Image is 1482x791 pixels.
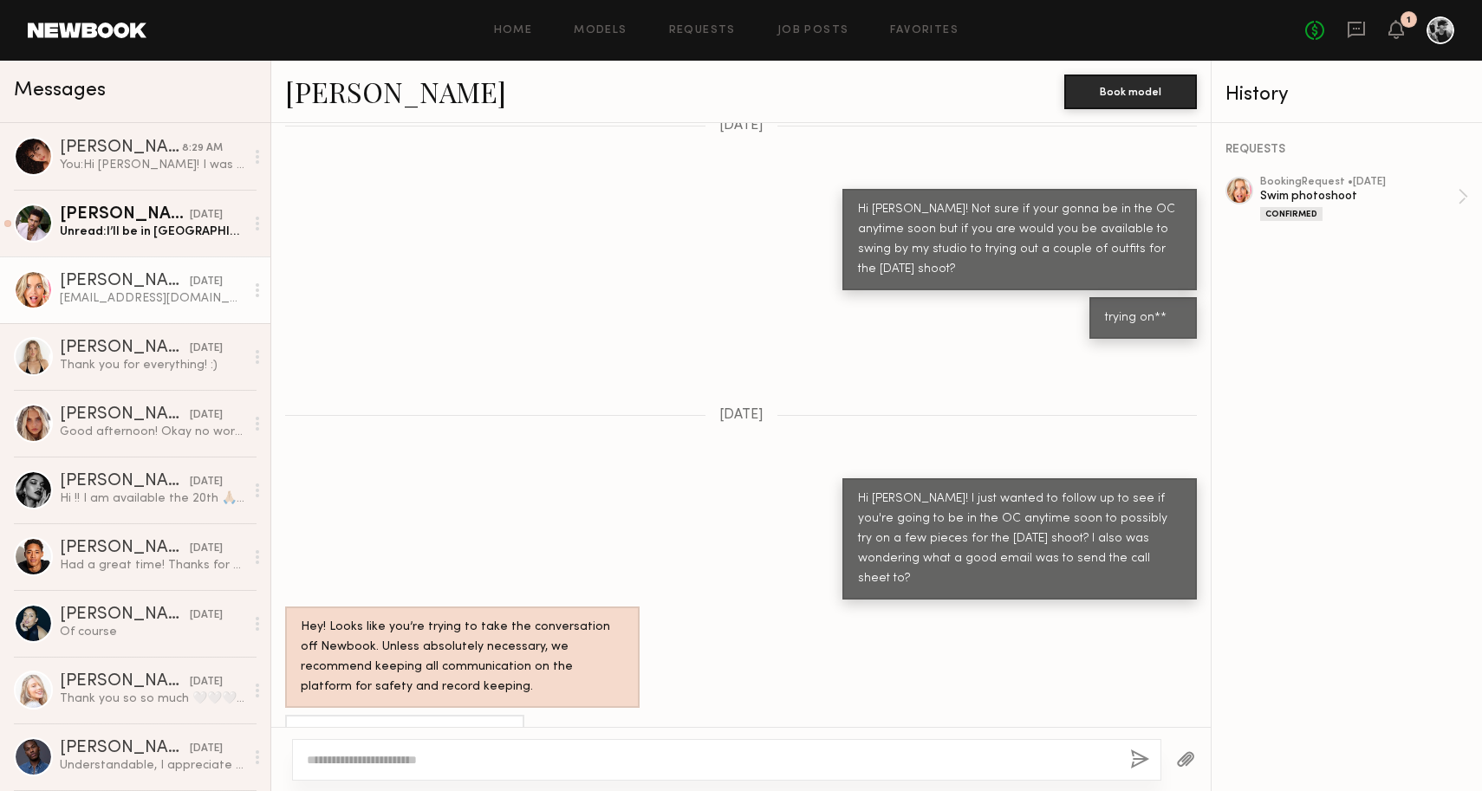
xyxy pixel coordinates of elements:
[14,81,106,100] span: Messages
[1260,188,1458,204] div: Swim photoshoot
[60,206,190,224] div: [PERSON_NAME]
[60,224,244,240] div: Unread: I’ll be in [GEOGRAPHIC_DATA] for a shoot 15-18th
[60,606,190,624] div: [PERSON_NAME]
[182,140,223,157] div: 8:29 AM
[60,340,190,357] div: [PERSON_NAME]
[60,557,244,574] div: Had a great time! Thanks for having me!
[60,473,190,490] div: [PERSON_NAME]
[1064,75,1197,109] button: Book model
[190,741,223,757] div: [DATE]
[60,157,244,173] div: You: Hi [PERSON_NAME]! I was wondering if you were available for a full day shoot on 9/12? It wou...
[60,691,244,707] div: Thank you so so much 🤍🤍🤍🙏🏼
[60,139,182,157] div: [PERSON_NAME]
[60,540,190,557] div: [PERSON_NAME]
[60,290,244,307] div: [EMAIL_ADDRESS][DOMAIN_NAME]
[1225,144,1468,156] div: REQUESTS
[1260,177,1468,221] a: bookingRequest •[DATE]Swim photoshootConfirmed
[1105,308,1181,328] div: trying on**
[669,25,736,36] a: Requests
[858,200,1181,280] div: Hi [PERSON_NAME]! Not sure if your gonna be in the OC anytime soon but if you are would you be av...
[494,25,533,36] a: Home
[858,490,1181,589] div: Hi [PERSON_NAME]! I just wanted to follow up to see if you're going to be in the OC anytime soon ...
[890,25,959,36] a: Favorites
[190,674,223,691] div: [DATE]
[60,273,190,290] div: [PERSON_NAME]
[301,618,624,697] div: Hey! Looks like you’re trying to take the conversation off Newbook. Unless absolutely necessary, ...
[574,25,627,36] a: Models
[1225,85,1468,105] div: History
[190,340,223,357] div: [DATE]
[60,357,244,373] div: Thank you for everything! :)
[60,673,190,691] div: [PERSON_NAME]
[719,408,764,423] span: [DATE]
[190,207,223,224] div: [DATE]
[719,119,764,133] span: [DATE]
[190,607,223,624] div: [DATE]
[190,474,223,490] div: [DATE]
[1064,83,1197,98] a: Book model
[190,274,223,290] div: [DATE]
[60,757,244,774] div: Understandable, I appreciate the opportunity! Reach out if you ever need a [DEMOGRAPHIC_DATA] mod...
[1260,177,1458,188] div: booking Request • [DATE]
[1407,16,1411,25] div: 1
[60,624,244,640] div: Of course
[301,726,509,746] div: [EMAIL_ADDRESS][DOMAIN_NAME]
[777,25,849,36] a: Job Posts
[1260,207,1323,221] div: Confirmed
[60,424,244,440] div: Good afternoon! Okay no worries thank you so much for letting me know! I would love to work toget...
[190,407,223,424] div: [DATE]
[60,406,190,424] div: [PERSON_NAME]
[285,73,506,110] a: [PERSON_NAME]
[190,541,223,557] div: [DATE]
[60,490,244,507] div: Hi !! I am available the 20th 🙏🏼💫
[60,740,190,757] div: [PERSON_NAME]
